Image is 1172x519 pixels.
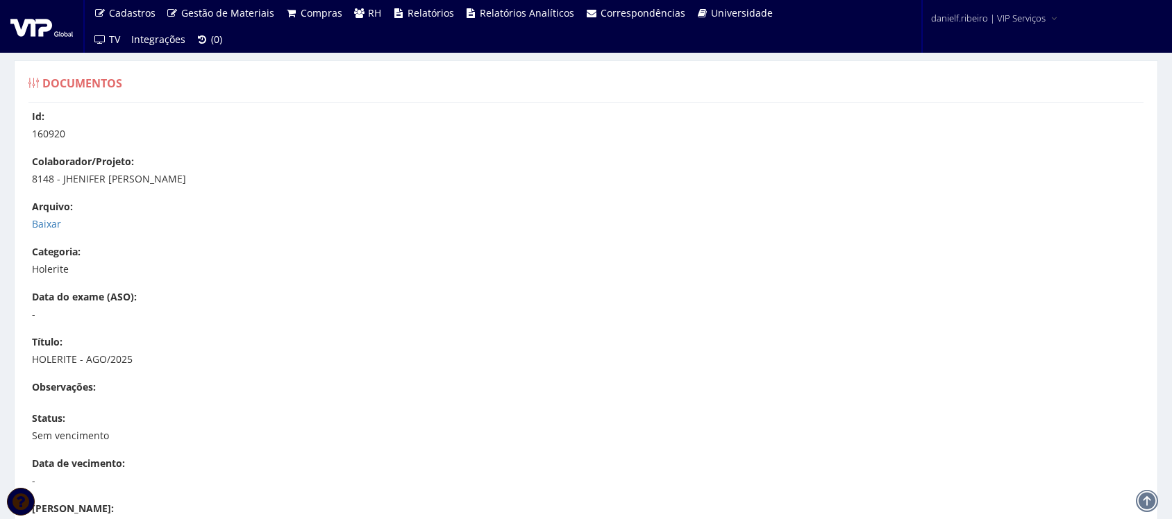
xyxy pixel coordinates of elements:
[32,335,62,349] label: Título:
[10,16,73,37] img: logo
[32,172,1154,186] p: 8148 - JHENIFER [PERSON_NAME]
[408,6,454,19] span: Relatórios
[32,457,125,470] label: Data de vecimento:
[301,6,342,19] span: Compras
[109,33,120,46] span: TV
[32,127,1154,141] p: 160920
[32,217,61,230] a: Baixar
[32,110,44,124] label: Id:
[32,380,96,394] label: Observações:
[42,76,122,91] span: Documentos
[32,200,73,214] label: Arquivo:
[32,411,65,425] label: Status:
[32,262,1154,276] p: Holerite
[109,6,156,19] span: Cadastros
[211,33,222,46] span: (0)
[32,155,134,169] label: Colaborador/Projeto:
[32,245,81,259] label: Categoria:
[131,33,185,46] span: Integrações
[368,6,381,19] span: RH
[126,26,191,53] a: Integrações
[181,6,274,19] span: Gestão de Materiais
[32,429,1154,443] p: Sem vencimento
[32,290,137,304] label: Data do exame (ASO):
[32,474,1154,488] p: -
[88,26,126,53] a: TV
[601,6,685,19] span: Correspondências
[480,6,574,19] span: Relatórios Analíticos
[191,26,228,53] a: (0)
[32,307,1154,321] p: -
[931,11,1046,25] span: danielf.ribeiro | VIP Serviços
[32,502,114,516] label: [PERSON_NAME]:
[32,352,1154,366] p: HOLERITE - AGO/2025
[711,6,773,19] span: Universidade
